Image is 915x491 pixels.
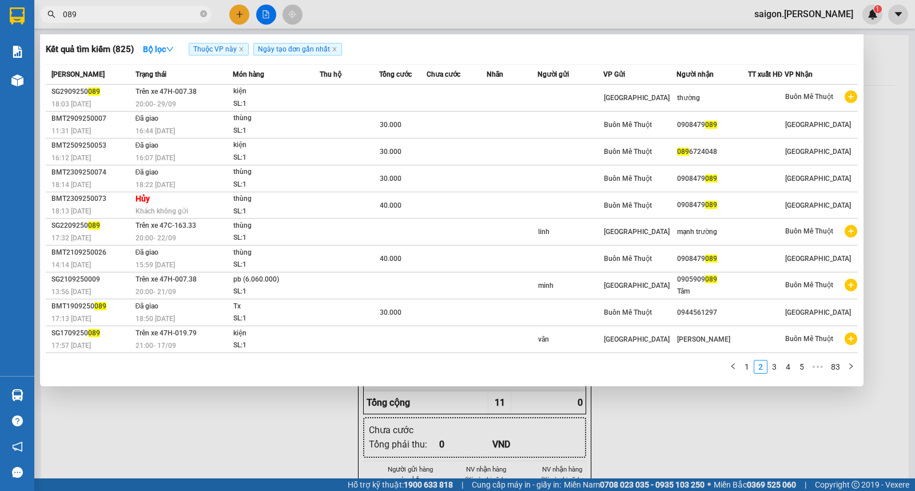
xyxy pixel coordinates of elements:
[809,360,827,374] li: Next 5 Pages
[726,360,740,374] button: left
[233,286,319,298] div: SL: 1
[51,261,91,269] span: 14:14 [DATE]
[795,361,808,373] a: 5
[320,70,341,78] span: Thu hộ
[233,300,319,313] div: Tx
[785,281,833,289] span: Buôn Mê Thuột
[233,247,319,259] div: thùng
[136,329,197,337] span: Trên xe 47H-019.79
[51,193,132,205] div: BMT2309250073
[233,327,319,340] div: kiện
[677,119,747,131] div: 0908479
[380,175,401,183] span: 30.000
[51,220,132,232] div: SG2209250
[238,46,244,52] span: close
[677,253,747,265] div: 0908479
[136,114,159,122] span: Đã giao
[785,308,851,316] span: [GEOGRAPHIC_DATA]
[51,154,91,162] span: 16:12 [DATE]
[604,201,652,209] span: Buôn Mê Thuột
[785,335,833,343] span: Buôn Mê Thuột
[6,81,79,118] li: VP [GEOGRAPHIC_DATA]
[748,70,783,78] span: TT xuất HĐ
[253,43,342,56] span: Ngày tạo đơn gần nhất
[46,43,134,56] h3: Kết quả tìm kiếm ( 825 )
[51,288,91,296] span: 13:56 [DATE]
[233,339,319,352] div: SL: 1
[677,307,747,319] div: 0944561297
[233,125,319,137] div: SL: 1
[136,261,175,269] span: 15:59 [DATE]
[51,140,132,152] div: BMT2509250053
[809,360,827,374] span: •••
[136,100,176,108] span: 20:00 - 29/09
[538,70,569,78] span: Người gửi
[705,175,717,183] span: 089
[11,74,23,86] img: warehouse-icon
[233,205,319,218] div: SL: 1
[233,166,319,179] div: thùng
[136,234,176,242] span: 20:00 - 22/09
[705,255,717,263] span: 089
[136,275,197,283] span: Trên xe 47H-007.38
[51,113,132,125] div: BMT2909250007
[785,255,851,263] span: [GEOGRAPHIC_DATA]
[604,175,652,183] span: Buôn Mê Thuột
[677,286,747,298] div: Tâm
[136,288,176,296] span: 20:00 - 21/09
[200,10,207,17] span: close-circle
[136,302,159,310] span: Đã giao
[233,220,319,232] div: thùng
[47,10,55,18] span: search
[848,363,854,370] span: right
[51,86,132,98] div: SG2909250
[845,225,857,237] span: plus-circle
[143,45,174,54] strong: Bộ lọc
[233,193,319,205] div: thùng
[189,43,249,56] span: Thuộc VP này
[233,259,319,271] div: SL: 1
[844,360,858,374] button: right
[845,90,857,103] span: plus-circle
[604,148,652,156] span: Buôn Mê Thuột
[730,363,737,370] span: left
[51,342,91,350] span: 17:57 [DATE]
[785,148,851,156] span: [GEOGRAPHIC_DATA]
[51,207,91,215] span: 18:13 [DATE]
[134,40,183,58] button: Bộ lọcdown
[538,280,603,292] div: minh
[604,94,670,102] span: [GEOGRAPHIC_DATA]
[785,175,851,183] span: [GEOGRAPHIC_DATA]
[136,207,188,215] span: Khách không gửi
[785,201,851,209] span: [GEOGRAPHIC_DATA]
[10,7,25,25] img: logo-vxr
[233,312,319,325] div: SL: 1
[380,308,401,316] span: 30.000
[677,274,747,286] div: 0905909
[200,9,207,20] span: close-circle
[379,70,412,78] span: Tổng cước
[12,415,23,426] span: question-circle
[427,70,460,78] span: Chưa cước
[705,201,717,209] span: 089
[51,100,91,108] span: 18:03 [DATE]
[604,308,652,316] span: Buôn Mê Thuột
[11,389,23,401] img: warehouse-icon
[6,6,166,68] li: [GEOGRAPHIC_DATA]
[785,227,833,235] span: Buôn Mê Thuột
[233,98,319,110] div: SL: 1
[332,46,337,52] span: close
[785,70,813,78] span: VP Nhận
[51,234,91,242] span: 17:32 [DATE]
[233,112,319,125] div: thùng
[51,70,105,78] span: [PERSON_NAME]
[380,121,401,129] span: 30.000
[233,139,319,152] div: kiện
[233,85,319,98] div: kiện
[233,70,264,78] span: Món hàng
[844,360,858,374] li: Next Page
[380,148,401,156] span: 30.000
[136,154,175,162] span: 16:07 [DATE]
[781,360,795,374] li: 4
[51,167,132,179] div: BMT2309250074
